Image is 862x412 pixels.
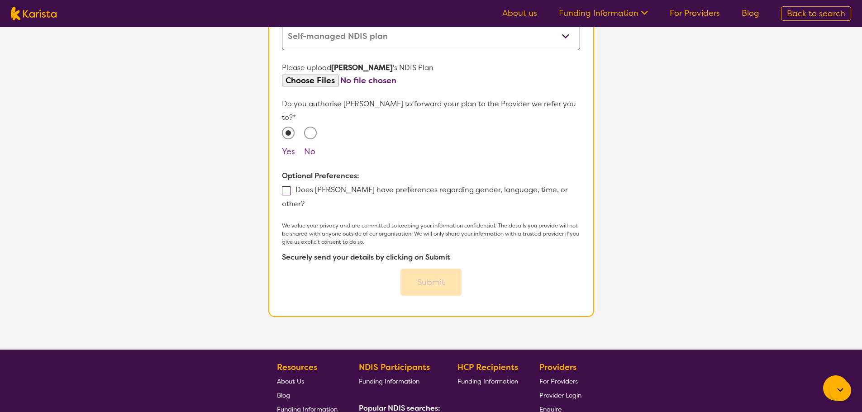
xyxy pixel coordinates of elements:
[787,8,845,19] span: Back to search
[559,8,648,19] a: Funding Information
[282,171,359,180] b: Optional Preferences:
[539,362,576,373] b: Providers
[457,377,518,385] span: Funding Information
[304,146,315,157] label: No
[742,8,759,19] a: Blog
[282,222,580,246] p: We value your privacy and are committed to keeping your information confidential. The details you...
[359,374,437,388] a: Funding Information
[539,388,581,402] a: Provider Login
[282,185,568,208] label: Does [PERSON_NAME] have preferences regarding gender, language, time, or other?
[502,8,537,19] a: About us
[282,61,580,75] p: Please upload 's NDIS Plan
[277,388,338,402] a: Blog
[282,252,450,262] b: Securely send your details by clicking on Submit
[11,7,57,20] img: Karista logo
[282,146,295,157] label: Yes
[823,375,848,401] button: Channel Menu
[539,391,581,399] span: Provider Login
[539,377,578,385] span: For Providers
[282,97,580,124] p: Do you authorise [PERSON_NAME] to forward your plan to the Provider we refer you to?*
[277,377,304,385] span: About Us
[331,63,393,72] strong: [PERSON_NAME]
[457,374,518,388] a: Funding Information
[277,391,290,399] span: Blog
[457,362,518,373] b: HCP Recipients
[359,377,419,385] span: Funding Information
[781,6,851,21] a: Back to search
[359,362,430,373] b: NDIS Participants
[539,374,581,388] a: For Providers
[277,374,338,388] a: About Us
[277,362,317,373] b: Resources
[670,8,720,19] a: For Providers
